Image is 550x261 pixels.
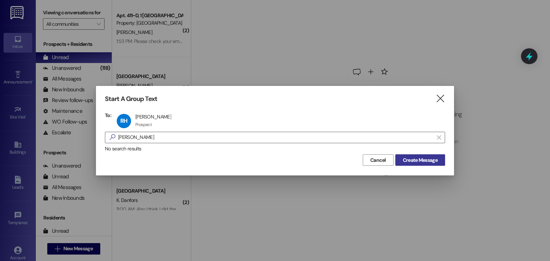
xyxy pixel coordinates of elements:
input: Search for any contact or apartment [118,132,433,142]
span: RH [120,117,127,125]
div: Prospect [135,122,152,127]
span: Create Message [403,156,438,164]
i:  [437,135,441,140]
i:  [435,95,445,102]
button: Cancel [363,154,394,166]
div: No search results [105,145,445,153]
h3: Start A Group Text [105,95,157,103]
span: Cancel [370,156,386,164]
button: Create Message [395,154,445,166]
h3: To: [105,112,111,119]
i:  [107,134,118,141]
button: Clear text [433,132,445,143]
div: [PERSON_NAME] [135,113,171,120]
